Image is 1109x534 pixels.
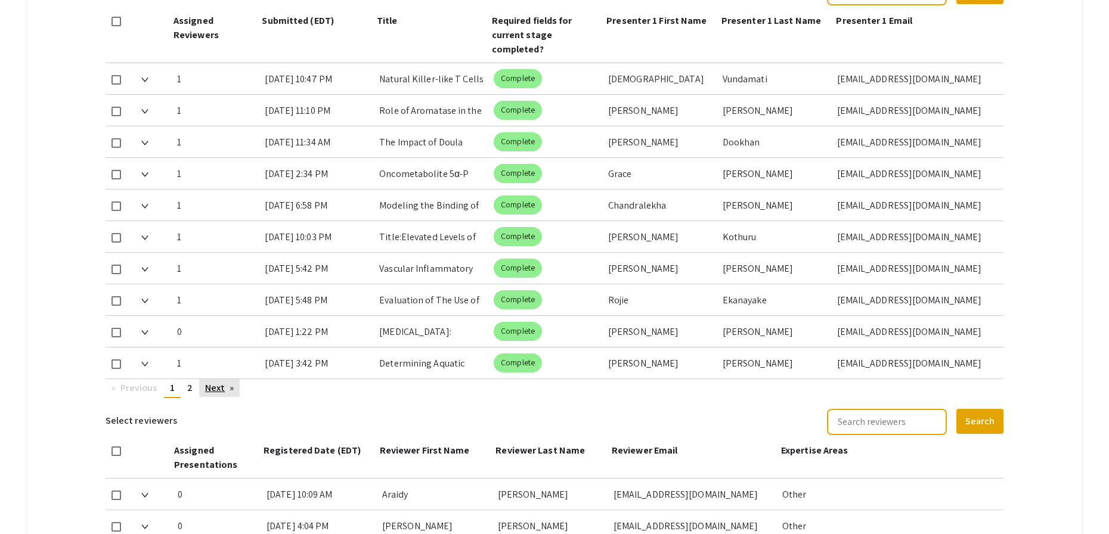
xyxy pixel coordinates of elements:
div: 1 [177,95,256,126]
img: Expand arrow [141,77,148,82]
div: Modeling the Binding of Dendrin and PTPN14 to KIBRA [379,190,484,221]
button: Search [956,409,1003,434]
div: Ekanayake [723,284,828,315]
div: [PERSON_NAME] [723,347,828,378]
div: [PERSON_NAME] [608,95,713,126]
img: Expand arrow [141,235,148,240]
div: [PERSON_NAME] [498,479,604,510]
div: 1 [177,63,256,94]
img: Expand arrow [141,330,148,335]
div: Determining Aquatic Community Differences Between Invasive Water Hyacinth and Native Pennywort in... [379,347,484,378]
div: [DATE] 1:22 PM [265,316,370,347]
div: [EMAIL_ADDRESS][DOMAIN_NAME] [837,284,995,315]
ul: Pagination [106,379,1004,398]
img: Expand arrow [141,493,148,498]
a: Next page [199,379,240,397]
span: Reviewer Email [612,444,677,457]
div: [MEDICAL_DATA]: Vascular Dysfunction, Inflammation, and Emerging Therapeutic Approaches [379,316,484,347]
div: Other [782,479,995,510]
div: Role of Aromatase in the Conversion of 11-Oxyandrogens to [MEDICAL_DATA]: Mechanisms and Implicat... [379,95,484,126]
div: 1 [177,190,256,221]
mat-chip: Complete [494,259,542,278]
div: [PERSON_NAME] [608,347,713,378]
div: Oncometabolite 5α-P Imbalance Through Altered Mammary [MEDICAL_DATA] Metabolism: A Biomarker and ... [379,158,484,189]
span: 1 [170,381,175,394]
div: [EMAIL_ADDRESS][DOMAIN_NAME] [837,253,995,284]
div: [EMAIL_ADDRESS][DOMAIN_NAME] [837,95,995,126]
div: [PERSON_NAME] [608,221,713,252]
div: [DATE] 2:34 PM [265,158,370,189]
span: Presenter 1 First Name [606,14,707,27]
div: [DATE] 5:48 PM [265,284,370,315]
div: Grace [608,158,713,189]
span: Title [377,14,398,27]
span: Assigned Reviewers [174,14,219,41]
div: [EMAIL_ADDRESS][DOMAIN_NAME] [614,479,773,510]
mat-chip: Complete [494,322,542,341]
mat-chip: Complete [494,227,542,246]
div: 0 [178,479,257,510]
div: Kothuru [723,221,828,252]
div: [EMAIL_ADDRESS][DOMAIN_NAME] [837,63,995,94]
h6: Select reviewers [106,408,178,434]
div: [DATE] 10:47 PM [265,63,370,94]
span: Presenter 1 Email [836,14,912,27]
div: [PERSON_NAME] [608,126,713,157]
div: 1 [177,253,256,284]
div: [PERSON_NAME] [723,253,828,284]
div: [EMAIL_ADDRESS][DOMAIN_NAME] [837,126,995,157]
img: Expand arrow [141,172,148,177]
img: Expand arrow [141,267,148,272]
div: [DATE] 11:10 PM [265,95,370,126]
div: [PERSON_NAME] [723,95,828,126]
input: Search reviewers [827,409,947,435]
div: [DATE] 10:09 AM [267,479,373,510]
div: 0 [177,316,256,347]
div: [EMAIL_ADDRESS][DOMAIN_NAME] [837,347,995,378]
div: [EMAIL_ADDRESS][DOMAIN_NAME] [837,190,995,221]
div: Chandralekha [608,190,713,221]
div: [DATE] 5:42 PM [265,253,370,284]
div: Rojie [608,284,713,315]
span: Registered Date (EDT) [264,444,361,457]
mat-chip: Complete [494,132,542,151]
mat-chip: Complete [494,290,542,309]
span: Reviewer Last Name [495,444,585,457]
div: 1 [177,158,256,189]
span: 2 [187,381,193,394]
mat-chip: Complete [494,353,542,372]
div: [DATE] 11:34 AM [265,126,370,157]
div: [DEMOGRAPHIC_DATA] [608,63,713,94]
span: Previous [120,381,157,394]
mat-chip: Complete [494,164,542,183]
img: Expand arrow [141,204,148,209]
div: Natural Killer-like T Cells and Longevity: A Comparative Analysis [379,63,484,94]
span: Presenter 1 Last Name [721,14,821,27]
div: Araidy [382,479,488,510]
div: 1 [177,347,256,378]
div: Title:Elevated Levels of Interleukin-11 and Matrix Metalloproteinase-9 in the Serum of Patients w... [379,221,484,252]
div: 1 [177,126,256,157]
span: Assigned Presentations [174,444,237,471]
img: Expand arrow [141,299,148,303]
div: [EMAIL_ADDRESS][DOMAIN_NAME] [837,158,995,189]
span: Required fields for current stage completed? [492,14,572,55]
span: Expertise Areas [781,444,848,457]
div: The Impact of Doula Support on Maternal Mental Health, NeonatalOutcomes, and Epidural Use: Correl... [379,126,484,157]
div: 1 [177,284,256,315]
div: [PERSON_NAME] [723,190,828,221]
div: [DATE] 10:03 PM [265,221,370,252]
img: Expand arrow [141,141,148,145]
mat-chip: Complete [494,195,542,215]
div: [DATE] 6:58 PM [265,190,370,221]
iframe: Chat [9,480,51,525]
div: Vundamati [723,63,828,94]
img: Expand arrow [141,524,148,529]
img: Expand arrow [141,109,148,114]
mat-chip: Complete [494,69,542,88]
div: [PERSON_NAME] [723,316,828,347]
img: Expand arrow [141,362,148,367]
div: 1 [177,221,256,252]
div: [EMAIL_ADDRESS][DOMAIN_NAME] [837,221,995,252]
div: Dookhan [723,126,828,157]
